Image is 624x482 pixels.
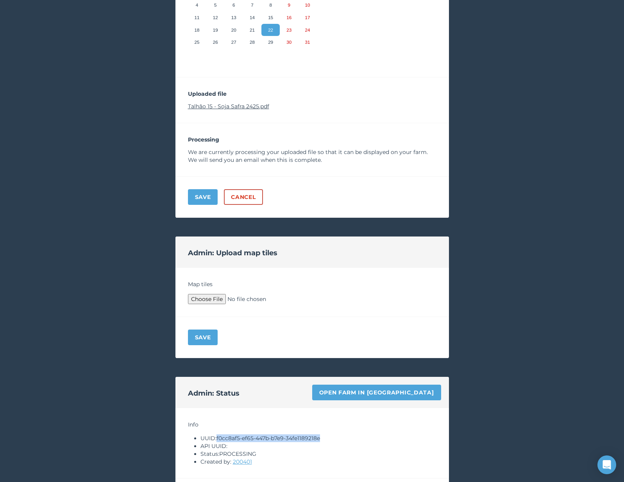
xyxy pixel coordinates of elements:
[200,450,436,458] li: Status: PROCESSING
[597,455,616,474] div: Open Intercom Messenger
[188,136,436,143] p: Processing
[268,15,273,20] abbr: 15 August 2025
[268,39,273,45] abbr: 29 August 2025
[261,24,280,36] button: 22 August 2025
[286,39,291,45] abbr: 30 August 2025
[225,24,243,36] button: 20 August 2025
[231,27,236,32] abbr: 20 August 2025
[188,36,206,48] button: 25 August 2025
[188,148,436,164] p: We are currently processing your uploaded file so that it can be displayed on your farm. We will ...
[224,189,263,205] a: Cancel
[250,39,255,45] abbr: 28 August 2025
[261,11,280,24] button: 15 August 2025
[305,2,310,7] abbr: 10 August 2025
[312,385,441,400] a: Open farm in [GEOGRAPHIC_DATA]
[188,421,436,428] h4: Info
[268,27,273,32] abbr: 22 August 2025
[214,2,216,7] abbr: 5 August 2025
[206,11,225,24] button: 12 August 2025
[250,27,255,32] abbr: 21 August 2025
[213,39,218,45] abbr: 26 August 2025
[195,27,200,32] abbr: 18 August 2025
[305,15,310,20] abbr: 17 August 2025
[280,11,298,24] button: 16 August 2025
[233,458,252,465] a: 200401
[250,15,255,20] abbr: 14 August 2025
[188,388,240,399] h2: Admin: Status
[188,247,277,258] h2: Admin: Upload map tiles
[200,442,436,450] li: API UUID:
[200,458,436,466] li: Created by:
[188,90,436,98] p: Uploaded file
[286,27,291,32] abbr: 23 August 2025
[243,24,261,36] button: 21 August 2025
[213,15,218,20] abbr: 12 August 2025
[243,36,261,48] button: 28 August 2025
[213,27,218,32] abbr: 19 August 2025
[188,103,269,110] a: Talhão 15 - Soja Safra 2425.pdf
[196,2,198,7] abbr: 4 August 2025
[188,11,206,24] button: 11 August 2025
[225,36,243,48] button: 27 August 2025
[261,36,280,48] button: 29 August 2025
[195,15,200,20] abbr: 11 August 2025
[305,39,310,45] abbr: 31 August 2025
[232,2,235,7] abbr: 6 August 2025
[298,24,316,36] button: 24 August 2025
[251,2,253,7] abbr: 7 August 2025
[188,330,218,345] button: Save
[188,189,218,205] button: Save
[200,434,436,442] li: UUID: f0cc8af5-ef65-447b-b7e9-34fe1189218e
[206,24,225,36] button: 19 August 2025
[195,39,200,45] abbr: 25 August 2025
[280,24,298,36] button: 23 August 2025
[231,15,236,20] abbr: 13 August 2025
[288,2,290,7] abbr: 9 August 2025
[206,36,225,48] button: 26 August 2025
[188,24,206,36] button: 18 August 2025
[286,15,291,20] abbr: 16 August 2025
[225,11,243,24] button: 13 August 2025
[243,11,261,24] button: 14 August 2025
[280,36,298,48] button: 30 August 2025
[305,27,310,32] abbr: 24 August 2025
[188,280,436,288] h4: Map tiles
[298,36,316,48] button: 31 August 2025
[269,2,272,7] abbr: 8 August 2025
[298,11,316,24] button: 17 August 2025
[231,39,236,45] abbr: 27 August 2025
